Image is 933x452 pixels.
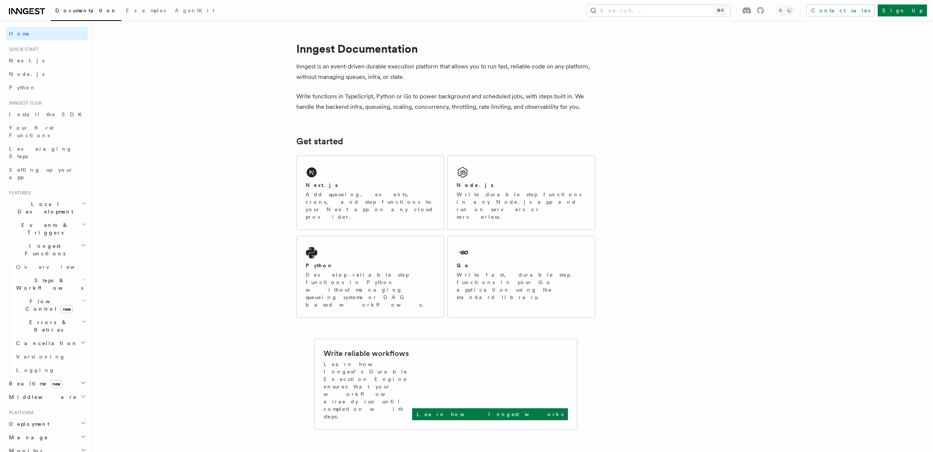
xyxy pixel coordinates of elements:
span: Documentation [55,7,117,13]
a: AgentKit [170,2,219,20]
a: Contact sales [806,4,875,16]
button: Manage [6,431,88,444]
p: Learn how Inngest works [417,411,563,418]
button: Inngest Functions [6,239,88,260]
span: Install the SDK [9,111,86,117]
span: Errors & Retries [13,319,81,333]
span: Events & Triggers [6,221,81,236]
a: Logging [13,363,88,377]
p: Add queueing, events, crons, and step functions to your Next app on any cloud provider. [306,191,435,221]
p: Learn how Inngest's Durable Execution Engine ensures that your workflow already run until complet... [324,360,412,420]
a: Documentation [51,2,121,21]
a: Get started [296,136,343,147]
h2: Go [457,262,470,269]
button: Events & Triggers [6,218,88,239]
a: Learn how Inngest works [412,408,568,420]
span: Local Development [6,200,81,215]
a: Install the SDK [6,108,88,121]
span: Steps & Workflows [13,277,83,292]
span: Next.js [9,58,44,64]
button: Middleware [6,390,88,404]
button: Search...⌘K [587,4,730,16]
a: Your first Functions [6,121,88,142]
a: GoWrite fast, durable step functions in your Go application using the standard library. [447,236,595,318]
span: AgentKit [175,7,214,13]
a: Overview [13,260,88,274]
span: Quick start [6,46,38,52]
h1: Inngest Documentation [296,42,595,55]
a: Versioning [13,350,88,363]
span: Examples [126,7,166,13]
span: Python [9,84,36,90]
a: Home [6,27,88,40]
a: Examples [121,2,170,20]
span: Deployment [6,420,49,428]
span: Versioning [16,354,65,360]
h2: Node.js [457,181,494,189]
span: Overview [16,264,93,270]
a: PythonDevelop reliable step functions in Python without managing queueing systems or DAG based wo... [296,236,444,318]
a: Next.js [6,54,88,67]
button: Errors & Retries [13,316,88,336]
button: Deployment [6,417,88,431]
span: Node.js [9,71,44,77]
span: Setting up your app [9,167,73,180]
a: Python [6,81,88,94]
h2: Next.js [306,181,338,189]
a: Setting up your app [6,163,88,184]
span: Realtime [6,380,62,387]
a: Node.js [6,67,88,81]
span: Leveraging Steps [9,146,72,159]
p: Write functions in TypeScript, Python or Go to power background and scheduled jobs, with steps bu... [296,91,595,112]
button: Local Development [6,197,88,218]
span: Platform [6,410,34,416]
p: Write fast, durable step functions in your Go application using the standard library. [457,271,586,301]
span: Home [9,30,30,37]
button: Flow Controlnew [13,295,88,316]
span: new [61,305,73,313]
span: Manage [6,434,48,441]
button: Cancellation [13,336,88,350]
button: Toggle dark mode [776,6,794,15]
span: Cancellation [13,339,78,347]
h2: Python [306,262,333,269]
a: Next.jsAdd queueing, events, crons, and step functions to your Next app on any cloud provider. [296,156,444,230]
span: Inngest tour [6,100,42,106]
a: Sign Up [878,4,927,16]
kbd: ⌘K [715,7,726,14]
p: Inngest is an event-driven durable execution platform that allows you to run fast, reliable code ... [296,61,595,82]
h2: Write reliable workflows [324,348,409,359]
span: Middleware [6,393,77,401]
p: Write durable step functions in any Node.js app and run on servers or serverless. [457,191,586,221]
p: Develop reliable step functions in Python without managing queueing systems or DAG based workflows. [306,271,435,308]
span: Flow Control [13,298,82,313]
div: Inngest Functions [6,260,88,377]
span: new [50,380,62,388]
span: Inngest Functions [6,242,81,257]
span: Logging [16,367,55,373]
span: Features [6,190,31,196]
a: Node.jsWrite durable step functions in any Node.js app and run on servers or serverless. [447,156,595,230]
a: Leveraging Steps [6,142,88,163]
button: Realtimenew [6,377,88,390]
button: Steps & Workflows [13,274,88,295]
span: Your first Functions [9,125,53,138]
